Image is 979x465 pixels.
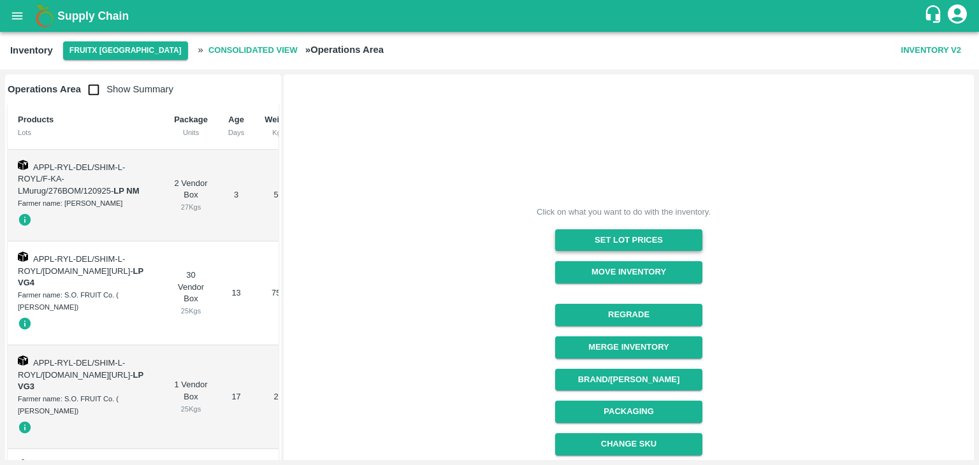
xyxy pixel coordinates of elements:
[555,261,702,283] button: Move Inventory
[208,43,298,58] b: Consolidated View
[113,186,139,196] strong: LP NM
[63,41,188,60] button: Select DC
[174,201,208,213] div: 27 Kgs
[81,84,173,94] span: Show Summary
[218,241,254,345] td: 13
[18,162,125,196] span: APPL-RYL-DEL/SHIM-L-ROYL/F-KA-LMurug/276BOM/120925
[10,45,53,55] b: Inventory
[218,345,254,449] td: 17
[203,39,303,62] span: Consolidated View
[18,355,28,366] img: box
[18,252,28,262] img: box
[896,39,966,62] button: Inventory V2
[3,1,32,31] button: open drawer
[18,393,154,417] div: Farmer name: S.O. FRUIT Co. ( [PERSON_NAME])
[218,150,254,242] td: 3
[18,254,130,276] span: APPL-RYL-DEL/SHIM-L-ROYL/[DOMAIN_NAME][URL]
[274,190,283,199] span: 54
[555,336,702,359] button: Merge Inventory
[57,7,924,25] a: Supply Chain
[174,403,208,415] div: 25 Kgs
[32,3,57,29] img: logo
[18,115,54,124] b: Products
[174,178,208,213] div: 2 Vendor Box
[265,127,292,138] div: Kgs
[305,45,384,55] b: » Operations Area
[174,379,208,415] div: 1 Vendor Box
[57,10,129,22] b: Supply Chain
[111,186,140,196] span: -
[18,358,130,380] span: APPL-RYL-DEL/SHIM-L-ROYL/[DOMAIN_NAME][URL]
[555,433,702,455] button: Change SKU
[555,304,702,326] button: Regrade
[174,127,208,138] div: Units
[18,197,154,209] div: Farmer name: [PERSON_NAME]
[946,3,969,29] div: account of current user
[555,229,702,252] button: Set Lot Prices
[274,392,283,401] span: 25
[924,4,946,27] div: customer-support
[537,206,711,218] div: Click on what you want to do with the inventory.
[18,289,154,313] div: Farmer name: S.O. FRUIT Co. ( [PERSON_NAME])
[555,369,702,391] button: Brand/[PERSON_NAME]
[272,288,286,297] span: 750
[18,127,154,138] div: Lots
[174,269,208,317] div: 30 Vendor Box
[555,401,702,423] button: Packaging
[18,160,28,170] img: box
[8,84,81,94] b: Operations Area
[228,127,244,138] div: Days
[174,305,208,317] div: 25 Kgs
[174,115,208,124] b: Package
[265,115,292,124] b: Weight
[198,39,384,62] h2: »
[228,115,244,124] b: Age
